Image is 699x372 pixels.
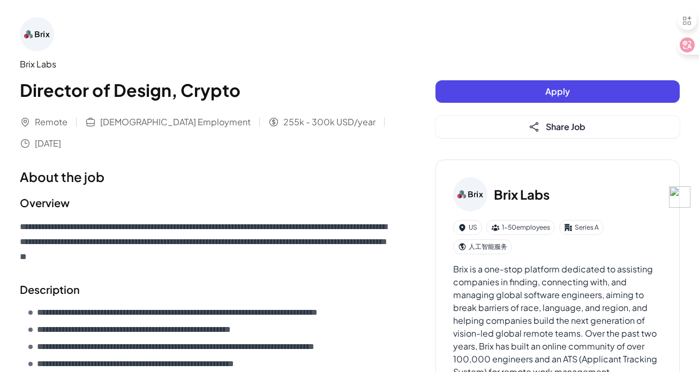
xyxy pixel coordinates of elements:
div: Series A [559,220,604,235]
button: Apply [435,80,680,103]
img: Br [20,17,54,51]
div: 人工智能服务 [453,239,512,254]
button: Share Job [435,116,680,138]
div: Brix Labs [20,58,393,71]
h2: Overview [20,195,393,211]
h2: Description [20,282,393,298]
span: Share Job [546,121,585,132]
div: 1-50 employees [486,220,555,235]
span: Apply [545,86,570,97]
span: [DEMOGRAPHIC_DATA] Employment [100,116,251,128]
h1: Director of Design, Crypto [20,77,393,103]
h3: Brix Labs [494,185,550,204]
span: Remote [35,116,67,128]
span: [DATE] [35,137,61,150]
h1: About the job [20,167,393,186]
img: Br [453,177,487,211]
span: 255k - 300k USD/year [283,116,375,128]
div: US [453,220,482,235]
